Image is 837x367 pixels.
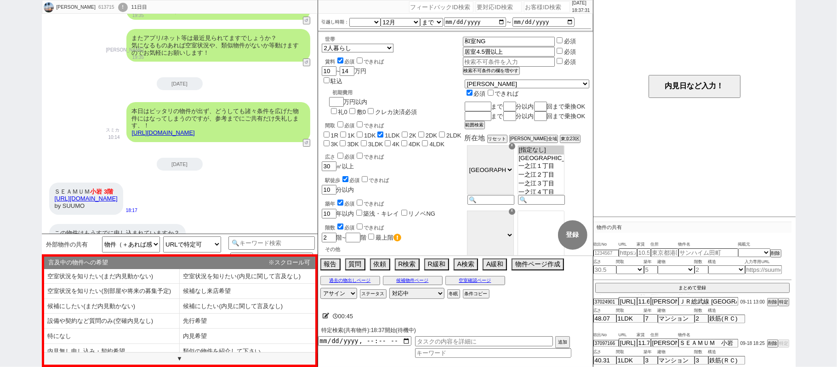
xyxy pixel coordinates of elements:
span: 広さ [593,307,616,315]
span: 必須 [345,201,355,206]
span: URL [619,332,637,339]
button: 削除 [767,298,778,306]
li: 候補にしたい(まだ内見動かない) [44,299,180,314]
span: 物件名 [678,332,738,339]
li: 内見希望 [180,329,315,344]
label: 3K [331,141,338,148]
li: 設備や契約など質問のみ(空確内見なし) [44,314,180,329]
input: できれば [362,176,368,182]
input: できれば [357,57,363,63]
button: 削除 [767,339,778,348]
div: 万円以内 [329,86,417,116]
input: 10.5 [637,248,651,257]
span: 間取 [616,258,644,266]
button: 特定 [778,339,789,348]
li: 空室状況を知りたい(内見に関して言及なし) [180,269,315,284]
span: 必須 [345,123,355,128]
span: 家賃 [637,332,651,339]
div: 階~ 階 [322,232,463,242]
input: 2 [695,265,708,274]
input: できれば [488,90,494,96]
button: 範囲検索 [465,121,485,129]
span: 構造 [708,258,745,266]
div: 広さ [325,151,463,161]
option: 一之江１丁目 [518,162,564,171]
button: 候補物件ページ [383,276,443,285]
input: できれば [357,121,363,127]
button: お礼・後で・検討・紹介やり方（物件不明） お礼: もう紹介は不要です。一旦終了でお願いします。 (物件への感想) [230,252,313,288]
label: 最上階 [376,234,401,241]
input: 🔍 [518,195,565,205]
input: https://suumo.jp/chintai/jnc_000022489271 [619,248,637,257]
span: ※スクロール可 [269,259,311,266]
img: 0hqZTRwPJ2LnV5KzzvtF5QCgl7LR9aWndnUERlFRsoJEZCTDwkVh9pQUopd0wRT20hXR4yFUp4IBV1OFkTZ33SQX4bcEJAGW0... [44,2,54,12]
label: できれば [355,154,384,160]
div: 築年 [325,198,463,207]
input: キーワード [415,348,571,358]
span: 築年 [644,349,658,356]
span: 外部物件の共有 [46,241,88,248]
button: R緩和 [424,258,449,270]
input: https://suumo.jp/chintai/jnc_000022489271 [745,265,782,274]
label: 4LDK [429,141,444,148]
button: 追加 [555,336,570,348]
button: ↺ [303,58,310,66]
option: 一之江２丁目 [518,171,564,179]
span: 階数 [695,258,708,266]
label: 礼0 [338,109,347,115]
div: [DATE] [157,158,203,171]
label: 1R [331,132,339,139]
span: 階数 [695,307,708,315]
span: 階数 [695,349,708,356]
span: 吹出No [593,332,619,339]
a: [URL][DOMAIN_NAME] [132,129,195,136]
li: 類似の物件を紹介して下さい [180,344,315,359]
span: 建物 [658,307,695,315]
div: 賃料 [325,56,384,65]
span: 家賃 [637,241,651,248]
input: 🔍 [467,195,514,205]
div: まで 分以内 [465,102,589,111]
label: 1K [347,132,355,139]
span: 築年 [644,258,658,266]
span: 物件名 [678,241,738,248]
button: 削除 [770,249,781,258]
div: ▼ [44,352,315,365]
label: 1LDK [385,132,400,139]
button: 依頼 [370,258,390,270]
label: 必須 [564,38,576,45]
button: 検索不可条件の欄を増やす [463,67,520,75]
p: 18:17 [126,207,137,214]
span: 小岩 [91,188,102,195]
div: まで 分以内 [465,111,589,121]
input: 🔍キーワード検索 [228,236,315,250]
span: 言及中の物件への希望 [49,259,108,266]
option: [GEOGRAPHIC_DATA] [518,155,564,162]
span: 回まで乗換OK [547,113,586,120]
label: できれば [355,59,384,64]
div: 階数 [325,222,463,231]
button: [PERSON_NAME]全域 [509,135,558,143]
label: 敷0 [357,109,366,115]
input: タスクの内容を詳細に [415,336,553,346]
span: 広さ [593,258,616,266]
button: 内見日など入力！ [649,75,740,98]
a: [URL][DOMAIN_NAME] [55,195,118,202]
span: 必須 [474,90,486,97]
label: 築浅・キレイ [364,210,399,217]
span: 掲載元 [738,241,751,248]
option: 一之江３丁目 [518,179,564,188]
div: 初期費用 [333,89,417,96]
button: 過去の物出しページ [320,276,380,285]
span: 必須 [350,178,360,183]
button: 空室確認ページ [445,276,505,285]
div: ~ 万円 [322,52,384,86]
input: 検索不可条件を入力 [463,37,555,46]
li: 空室状況を知りたい(別部屋や将来の募集予定) [44,284,180,299]
label: 3DK [347,141,359,148]
input: 1234567 [593,250,619,257]
button: まとめて登録 [595,283,790,293]
div: 本日はピッタリの物件が出ず、どうしても諸々条件を広げた物件にはなってしまうのですが、参考までにご共有だけ失礼します、！ [126,102,310,142]
span: 建物 [658,349,695,356]
li: 候補なし来店希望 [180,284,315,299]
